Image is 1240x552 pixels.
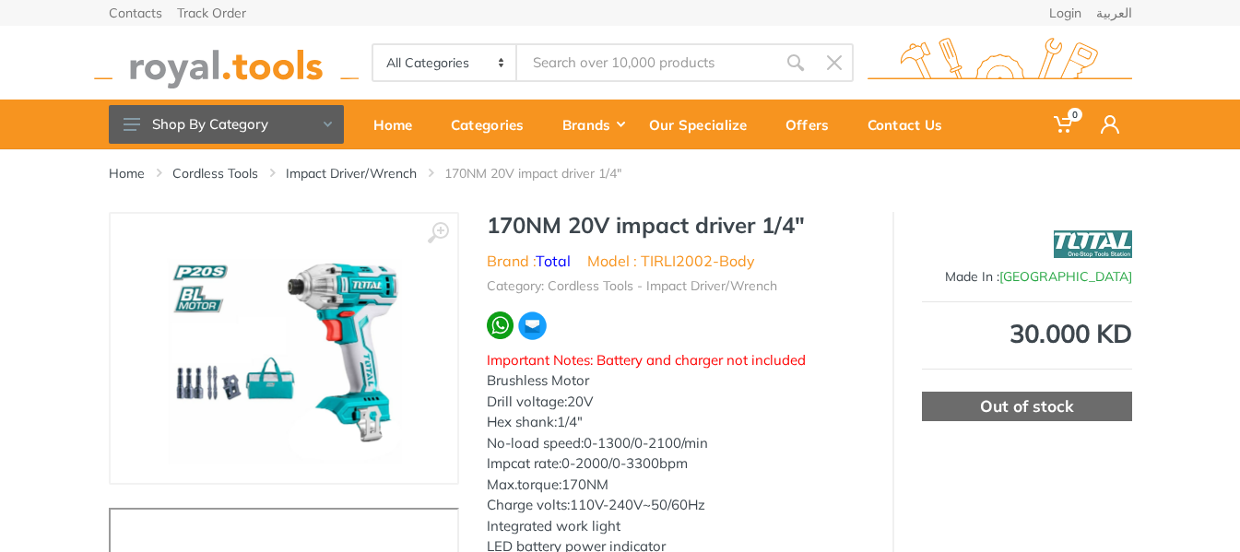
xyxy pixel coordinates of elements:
a: Offers [773,100,855,149]
div: Out of stock [922,392,1132,421]
li: Brand : [487,250,571,272]
a: Track Order [177,6,246,19]
span: [GEOGRAPHIC_DATA] [999,268,1132,285]
div: Impcat rate:0-2000/0-3300bpm [487,453,865,475]
a: Home [109,164,145,182]
img: wa.webp [487,311,514,339]
div: Made In : [922,267,1132,287]
a: 0 [1041,100,1088,149]
div: Brushless Motor [487,370,865,392]
div: Hex shank:1/4" [487,412,865,433]
div: Contact Us [855,105,968,144]
a: Home [360,100,438,149]
a: Total [536,252,571,270]
a: Cordless Tools [172,164,258,182]
img: Total [1054,221,1132,267]
a: Contacts [109,6,162,19]
div: Max.torque:170NM [487,475,865,496]
div: Drill voltage:20V [487,392,865,413]
a: Impact Driver/Wrench [286,164,417,182]
li: Category: Cordless Tools - Impact Driver/Wrench [487,276,777,296]
div: Home [360,105,438,144]
div: No-load speed:0-1300/0-2100/min [487,433,865,454]
a: العربية [1096,6,1132,19]
div: Our Specialize [636,105,773,144]
span: Important Notes: Battery and charger not included [487,351,806,369]
select: Category [373,45,518,80]
li: 170NM 20V impact driver 1/4" [444,164,649,182]
img: Royal Tools - 170NM 20V impact driver 1/4 [166,232,402,464]
div: Categories [438,105,549,144]
nav: breadcrumb [109,164,1132,182]
img: royal.tools Logo [94,38,359,88]
a: Our Specialize [636,100,773,149]
li: Model : TIRLI2002-Body [587,250,755,272]
input: Site search [517,43,775,82]
a: Contact Us [855,100,968,149]
div: Offers [773,105,855,144]
a: Login [1049,6,1081,19]
div: Brands [549,105,636,144]
div: 30.000 KD [922,321,1132,346]
button: Shop By Category [109,105,344,144]
a: Categories [438,100,549,149]
div: Charge volts:110V-240V~50/60Hz [487,495,865,516]
div: Integrated work light [487,516,865,537]
img: ma.webp [517,311,548,341]
h1: 170NM 20V impact driver 1/4" [487,212,865,239]
img: royal.tools Logo [868,38,1132,88]
span: 0 [1068,108,1082,122]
